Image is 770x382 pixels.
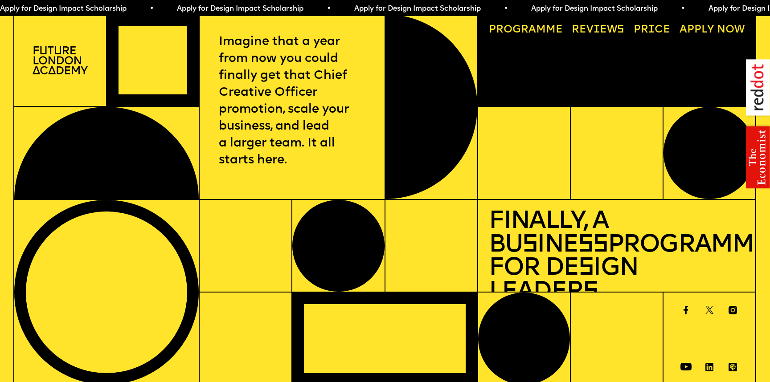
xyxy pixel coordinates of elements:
span: s [583,280,598,305]
span: A [680,24,687,35]
h1: Finally, a Bu ine Programme for De ign Leader [489,211,745,304]
a: Price [628,20,676,41]
span: s [578,256,593,281]
span: s [522,233,537,258]
a: Reviews [566,20,630,41]
span: • [494,5,498,12]
p: Imagine that a year from now you could finally get that Chief Creative Officer promotion, scale y... [219,33,365,169]
span: • [672,5,676,12]
a: Programme [483,20,568,41]
a: Apply now [674,20,750,41]
span: ss [578,233,607,258]
span: a [528,24,536,35]
span: • [317,5,321,12]
span: • [140,5,144,12]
